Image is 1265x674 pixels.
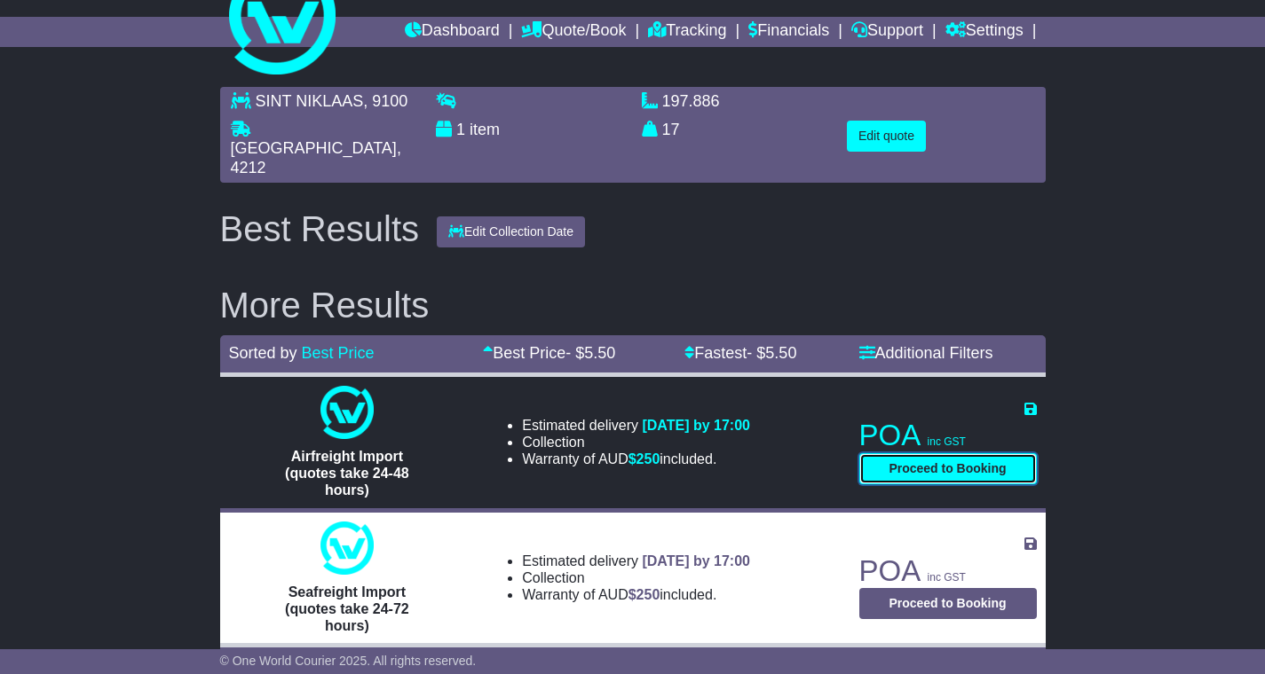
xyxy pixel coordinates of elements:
span: 250 [636,587,660,602]
a: Fastest- $5.50 [684,344,796,362]
span: [GEOGRAPHIC_DATA] [231,139,397,157]
span: , 9100 [363,92,407,110]
li: Estimated delivery [522,417,750,434]
span: 197.886 [662,92,720,110]
a: Quote/Book [521,17,626,47]
span: [DATE] by 17:00 [642,553,750,568]
span: 17 [662,121,680,138]
button: Proceed to Booking [859,453,1037,484]
span: 5.50 [584,344,615,362]
span: item [470,121,500,138]
a: Financials [748,17,829,47]
button: Proceed to Booking [859,588,1037,619]
a: Dashboard [405,17,500,47]
a: Best Price [302,344,375,362]
span: Seafreight Import (quotes take 24-72 hours) [285,584,409,633]
span: $ [629,451,660,466]
span: - $ [747,344,796,362]
span: Airfreight Import (quotes take 24-48 hours) [285,449,409,498]
button: Edit Collection Date [437,216,585,247]
span: Sorted by [229,344,297,362]
img: One World Courier: Seafreight Import (quotes take 24-72 hours) [320,521,374,575]
a: Support [851,17,923,47]
span: SINT NIKLAAS [256,92,364,110]
span: 5.50 [765,344,796,362]
span: [DATE] by 17:00 [642,418,750,433]
p: POA [859,553,1037,589]
p: POA [859,418,1037,453]
button: Edit quote [847,121,926,152]
a: Settings [945,17,1024,47]
h2: More Results [220,286,1046,325]
span: 250 [636,451,660,466]
li: Collection [522,569,750,586]
span: © One World Courier 2025. All rights reserved. [220,654,477,668]
span: , 4212 [231,139,401,176]
a: Best Price- $5.50 [483,344,615,362]
a: Tracking [648,17,726,47]
li: Warranty of AUD included. [522,451,750,467]
img: One World Courier: Airfreight Import (quotes take 24-48 hours) [320,386,374,439]
li: Estimated delivery [522,553,750,569]
li: Warranty of AUD included. [522,586,750,603]
a: Additional Filters [859,344,993,362]
div: Best Results [211,209,429,248]
span: 1 [456,121,465,138]
span: $ [629,587,660,602]
li: Collection [522,434,750,451]
span: inc GST [928,435,966,448]
span: - $ [565,344,615,362]
span: inc GST [928,571,966,584]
